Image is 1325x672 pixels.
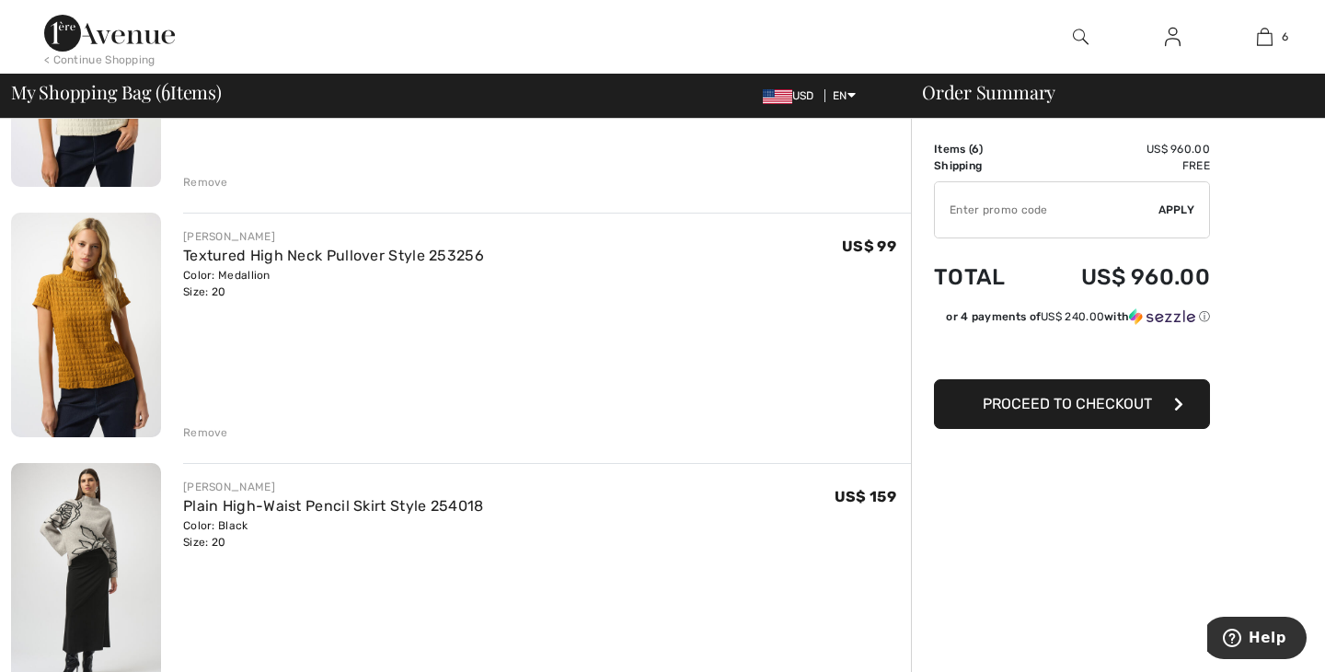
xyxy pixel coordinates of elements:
div: [PERSON_NAME] [183,479,484,495]
td: US$ 960.00 [1032,141,1210,157]
span: US$ 159 [835,488,896,505]
iframe: Opens a widget where you can find more information [1207,617,1307,663]
span: Proceed to Checkout [983,395,1152,412]
img: US Dollar [763,89,792,104]
div: Color: Medallion Size: 20 [183,267,484,300]
span: Apply [1158,202,1195,218]
div: < Continue Shopping [44,52,156,68]
span: 6 [972,143,979,156]
span: US$ 99 [842,238,896,255]
button: Proceed to Checkout [934,379,1210,429]
span: US$ 240.00 [1041,310,1104,323]
span: 6 [161,78,170,102]
img: My Info [1165,26,1181,48]
a: Sign In [1150,26,1195,49]
div: Color: Black Size: 20 [183,517,484,550]
a: Textured High Neck Pullover Style 253256 [183,247,484,264]
div: or 4 payments of with [946,308,1210,325]
div: [PERSON_NAME] [183,228,484,245]
a: 6 [1219,26,1309,48]
td: US$ 960.00 [1032,246,1210,308]
span: EN [833,89,856,102]
td: Free [1032,157,1210,174]
input: Promo code [935,182,1158,238]
div: Order Summary [900,83,1314,101]
div: Remove [183,174,228,191]
img: My Bag [1257,26,1273,48]
img: Textured High Neck Pullover Style 253256 [11,213,161,437]
span: 6 [1282,29,1288,45]
td: Total [934,246,1032,308]
img: Sezzle [1129,308,1195,325]
div: or 4 payments ofUS$ 240.00withSezzle Click to learn more about Sezzle [934,308,1210,331]
span: USD [763,89,822,102]
img: search the website [1073,26,1089,48]
span: My Shopping Bag ( Items) [11,83,222,101]
iframe: PayPal-paypal [934,331,1210,373]
div: Remove [183,424,228,441]
td: Items ( ) [934,141,1032,157]
a: Plain High-Waist Pencil Skirt Style 254018 [183,497,484,515]
img: 1ère Avenue [44,15,175,52]
td: Shipping [934,157,1032,174]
